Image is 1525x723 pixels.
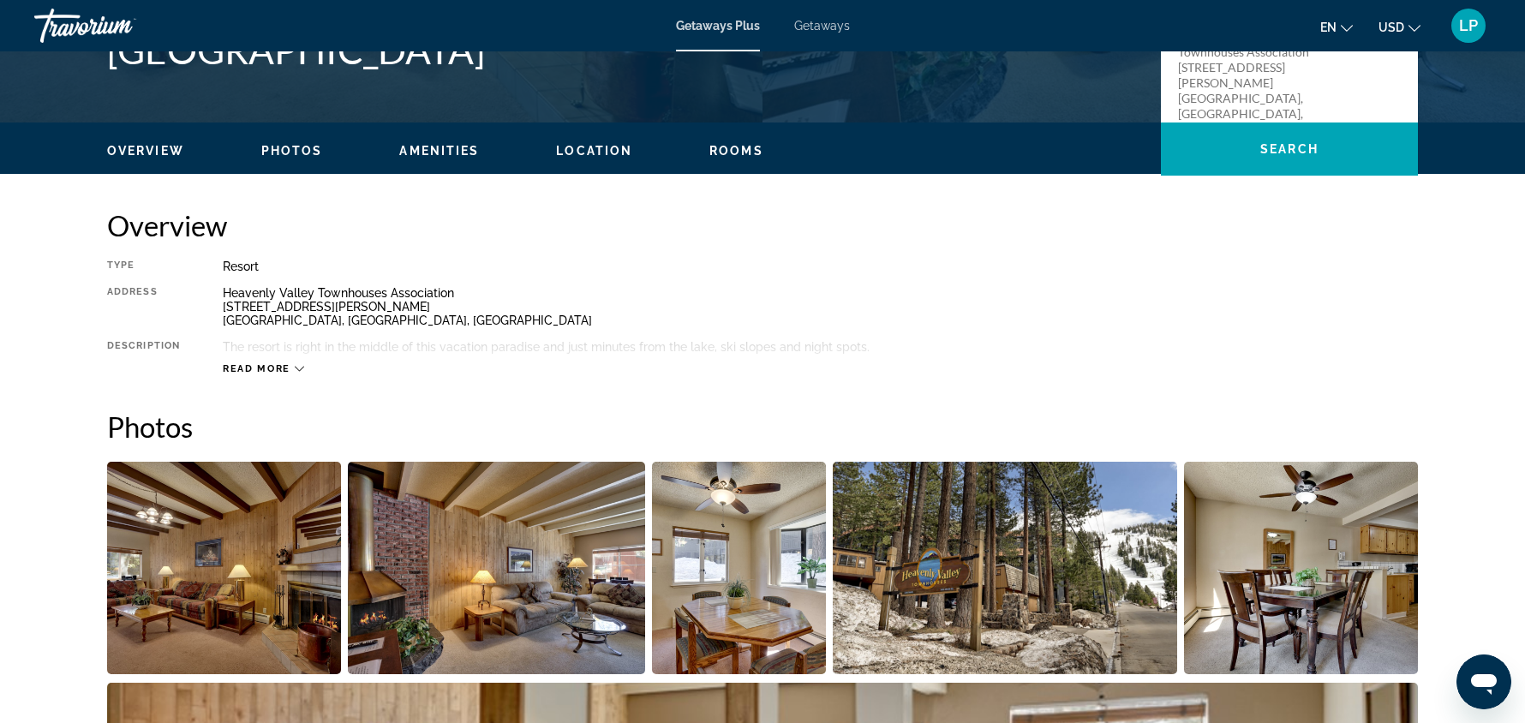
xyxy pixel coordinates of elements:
span: Read more [223,363,290,374]
button: Read more [223,362,304,375]
span: Search [1260,142,1319,156]
p: Heavenly Valley Townhouses Association [STREET_ADDRESS][PERSON_NAME] [GEOGRAPHIC_DATA], [GEOGRAPH... [1178,29,1315,137]
span: Rooms [709,144,763,158]
span: Overview [107,144,184,158]
iframe: Button to launch messaging window [1456,654,1511,709]
button: Open full-screen image slider [1184,461,1418,675]
div: Heavenly Valley Townhouses Association [STREET_ADDRESS][PERSON_NAME] [GEOGRAPHIC_DATA], [GEOGRAPH... [223,286,1418,327]
div: Description [107,340,180,354]
button: Search [1161,122,1418,176]
h2: Overview [107,208,1418,242]
button: Open full-screen image slider [833,461,1178,675]
button: Open full-screen image slider [652,461,826,675]
button: Change language [1320,15,1353,39]
button: Location [556,143,632,158]
button: Photos [261,143,323,158]
a: Getaways Plus [676,19,760,33]
button: User Menu [1446,8,1491,44]
div: Type [107,260,180,273]
span: en [1320,21,1337,34]
span: USD [1378,21,1404,34]
div: Address [107,286,180,327]
button: Overview [107,143,184,158]
a: Travorium [34,3,206,48]
a: Getaways [794,19,850,33]
button: Open full-screen image slider [348,461,646,675]
span: LP [1459,17,1478,34]
span: Photos [261,144,323,158]
span: Amenities [399,144,479,158]
span: Location [556,144,632,158]
button: Rooms [709,143,763,158]
button: Open full-screen image slider [107,461,341,675]
button: Change currency [1378,15,1420,39]
button: Amenities [399,143,479,158]
div: Resort [223,260,1418,273]
h2: Photos [107,409,1418,444]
